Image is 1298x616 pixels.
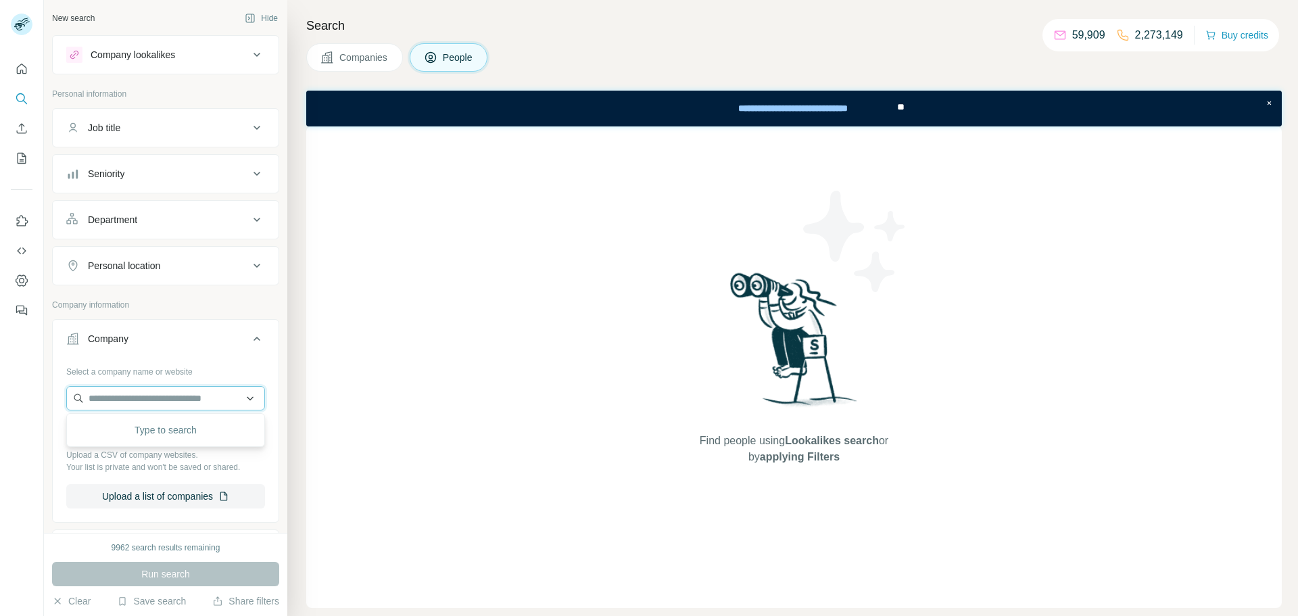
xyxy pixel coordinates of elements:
div: Department [88,213,137,227]
div: Job title [88,121,120,135]
iframe: Banner [306,91,1282,126]
button: Clear [52,594,91,608]
div: Company [88,332,128,346]
button: Personal location [53,250,279,282]
button: Dashboard [11,268,32,293]
button: Department [53,204,279,236]
p: Personal information [52,88,279,100]
div: Seniority [88,167,124,181]
div: Select a company name or website [66,360,265,378]
button: Share filters [212,594,279,608]
div: 9962 search results remaining [112,542,220,554]
button: Feedback [11,298,32,323]
p: 59,909 [1072,27,1105,43]
button: Company [53,323,279,360]
span: Companies [339,51,389,64]
p: Company information [52,299,279,311]
div: New search [52,12,95,24]
button: Save search [117,594,186,608]
button: Use Surfe on LinkedIn [11,209,32,233]
span: People [443,51,474,64]
button: Search [11,87,32,111]
button: Enrich CSV [11,116,32,141]
span: Lookalikes search [785,435,879,446]
span: Find people using or by [686,433,902,465]
button: Seniority [53,158,279,190]
p: Upload a CSV of company websites. [66,449,265,461]
p: 2,273,149 [1135,27,1183,43]
button: My lists [11,146,32,170]
button: Upload a list of companies [66,484,265,508]
img: Surfe Illustration - Woman searching with binoculars [724,269,865,420]
div: Type to search [70,417,262,444]
button: Use Surfe API [11,239,32,263]
div: Company lookalikes [91,48,175,62]
button: Quick start [11,57,32,81]
h4: Search [306,16,1282,35]
button: Hide [235,8,287,28]
span: applying Filters [760,451,840,463]
div: Personal location [88,259,160,273]
button: Company lookalikes [53,39,279,71]
button: Job title [53,112,279,144]
p: Your list is private and won't be saved or shared. [66,461,265,473]
img: Surfe Illustration - Stars [794,181,916,302]
button: Buy credits [1205,26,1268,45]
